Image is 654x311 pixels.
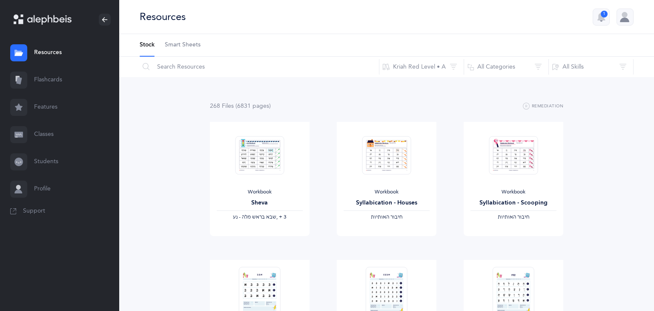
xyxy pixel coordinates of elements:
button: Kriah Red Level • A [379,57,464,77]
input: Search Resources [139,57,379,77]
img: Syllabication-Workbook-Level-1-EN_Red_Scooping_thumbnail_1741114434.png [489,136,538,175]
span: s [231,103,234,109]
span: s [267,103,269,109]
span: Smart Sheets [165,41,201,49]
img: Sheva-Workbook-Red_EN_thumbnail_1754012358.png [235,136,284,175]
span: (6831 page ) [235,103,271,109]
button: All Categories [464,57,549,77]
div: Workbook [344,189,430,196]
span: ‫שבא בראש מלה - נע‬ [233,214,276,220]
div: Syllabication - Scooping [470,199,556,207]
div: 1 [601,11,608,17]
span: 268 File [210,103,234,109]
img: Syllabication-Workbook-Level-1-EN_Red_Houses_thumbnail_1741114032.png [362,136,411,175]
button: All Skills [548,57,634,77]
span: ‫חיבור האותיות‬ [371,214,402,220]
button: 1 [593,9,610,26]
div: Resources [140,10,186,24]
span: ‫חיבור האותיות‬ [498,214,529,220]
div: Syllabication - Houses [344,199,430,207]
div: Workbook [470,189,556,196]
div: ‪, + 3‬ [217,214,303,221]
div: Sheva [217,199,303,207]
span: Support [23,207,45,216]
button: Remediation [523,101,563,112]
div: Workbook [217,189,303,196]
